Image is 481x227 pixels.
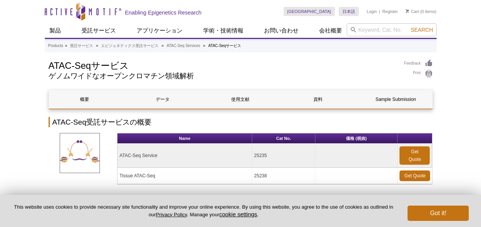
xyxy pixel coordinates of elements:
td: 25235 [252,144,315,168]
li: ATAC-Seqサービス [208,44,241,48]
a: Feedback [404,59,433,68]
a: 受託サービス [77,23,121,38]
button: cookie settings [219,211,257,217]
a: Get Quote [399,170,430,181]
a: Print [404,70,433,78]
a: Sample Submission [360,90,432,109]
h2: ゲノムワイドなオープンクロマチン領域解析 [49,73,396,79]
li: | [379,7,380,16]
a: Register [382,9,398,14]
h2: ATAC-Seq受託サービスの概要 [49,117,433,127]
span: Search [411,27,433,33]
a: Products [48,42,63,49]
a: 製品 [45,23,65,38]
a: Login [367,9,377,14]
a: エピジェネティクス受託サービス [101,42,158,49]
input: Keyword, Cat. No. [347,23,437,36]
th: 価格 (税抜) [315,133,398,144]
li: » [96,44,98,48]
a: Privacy Policy [156,212,187,217]
a: 使用文献 [204,90,276,109]
li: » [65,44,67,48]
img: Your Cart [406,9,409,13]
a: 学術・技術情報 [199,23,248,38]
a: Get Quote [399,146,430,165]
a: アプリケーション [132,23,187,38]
li: » [161,44,164,48]
a: お問い合わせ [259,23,303,38]
a: Cart [406,9,419,14]
button: Search [408,26,435,33]
a: 資料 [282,90,354,109]
th: Name [117,133,252,144]
img: ATAC-SeqServices [60,133,100,173]
p: This website uses cookies to provide necessary site functionality and improve your online experie... [12,204,395,218]
h2: Enabling Epigenetics Research [125,9,202,16]
button: Got it! [408,206,469,221]
a: 会社概要 [315,23,347,38]
a: [GEOGRAPHIC_DATA] [284,7,335,16]
td: Tissue ATAC-Seq [117,168,252,184]
a: 受託サービス [70,42,93,49]
a: ATAC-Seq Services [167,42,200,49]
td: ATAC-Seq Service [117,144,252,168]
li: » [203,44,205,48]
td: 25238 [252,168,315,184]
a: 概要 [49,90,121,109]
a: データ [127,90,199,109]
li: (0 items) [406,7,437,16]
th: Cat No. [252,133,315,144]
h1: ATAC-Seqサービス [49,59,396,71]
a: 日本語 [339,7,359,16]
